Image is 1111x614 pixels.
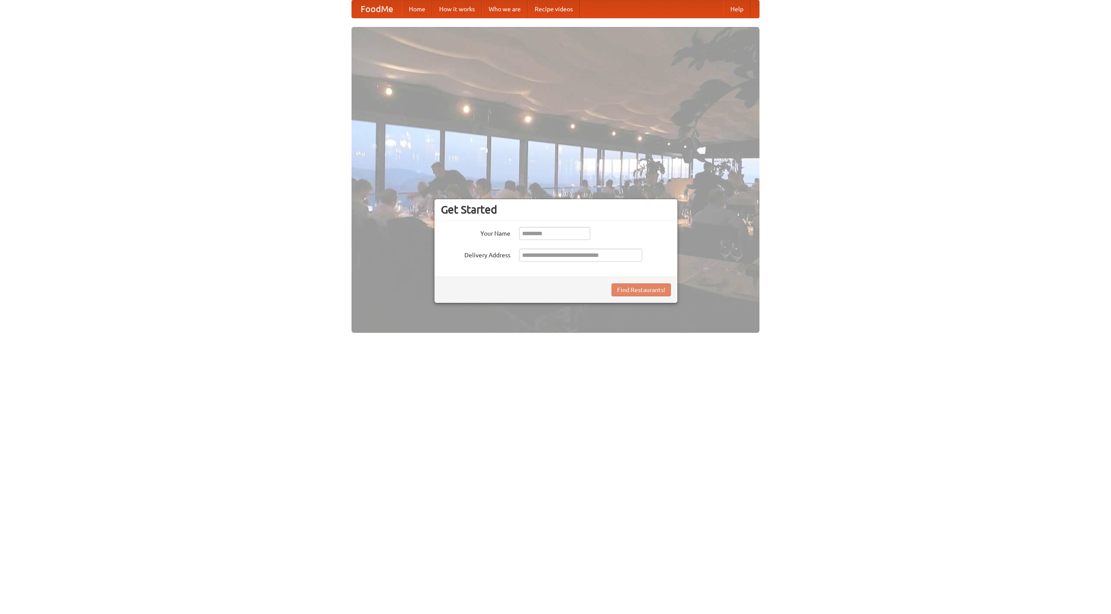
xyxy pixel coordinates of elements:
label: Your Name [441,227,510,238]
a: Help [723,0,750,18]
button: Find Restaurants! [611,283,671,296]
a: Who we are [482,0,528,18]
label: Delivery Address [441,249,510,259]
a: Recipe videos [528,0,580,18]
a: How it works [432,0,482,18]
h3: Get Started [441,203,671,216]
a: FoodMe [352,0,402,18]
a: Home [402,0,432,18]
